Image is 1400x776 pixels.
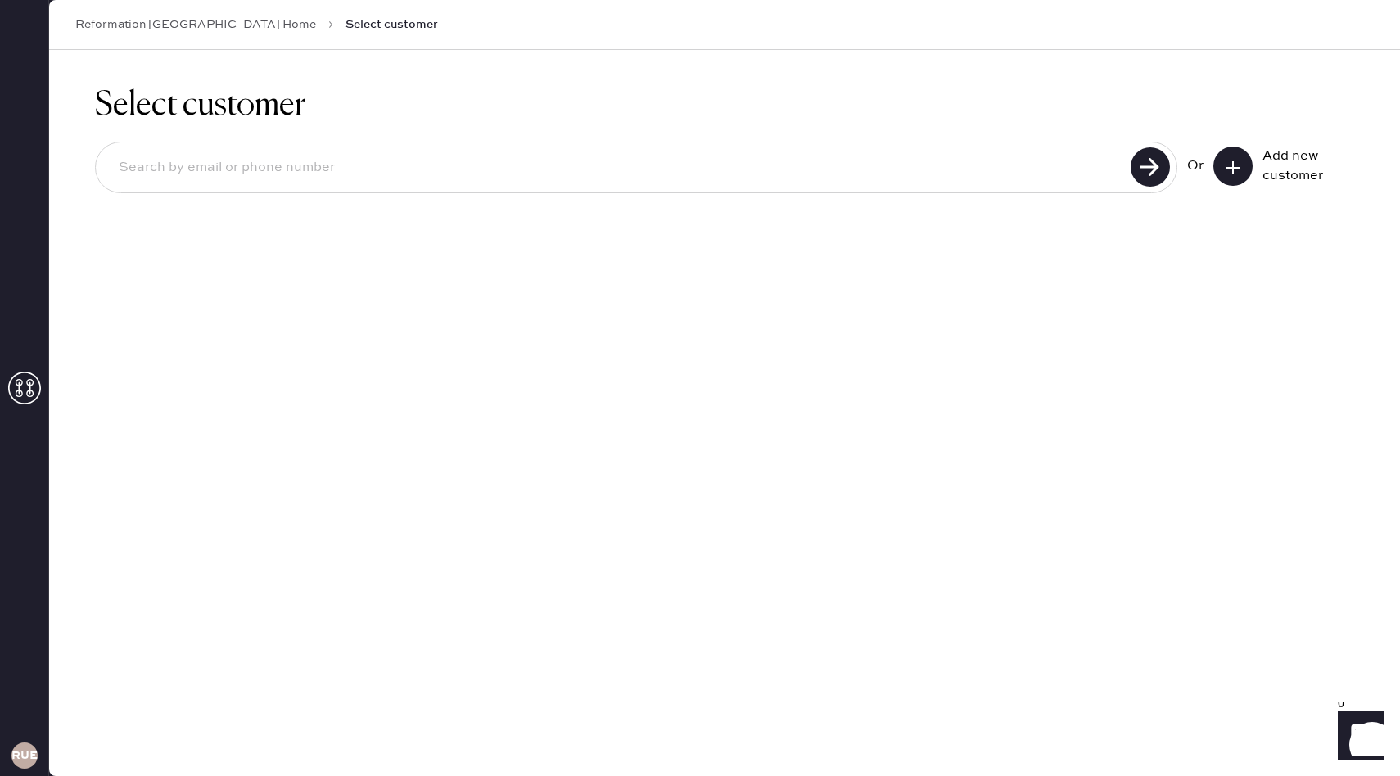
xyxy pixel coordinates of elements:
iframe: Front Chat [1322,702,1393,773]
a: Reformation [GEOGRAPHIC_DATA] Home [75,16,316,33]
input: Search by email or phone number [106,149,1126,187]
span: Select customer [345,16,438,33]
div: Add new customer [1262,147,1344,186]
h3: RUESA [11,750,38,761]
h1: Select customer [95,86,1354,125]
div: Or [1187,156,1204,176]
